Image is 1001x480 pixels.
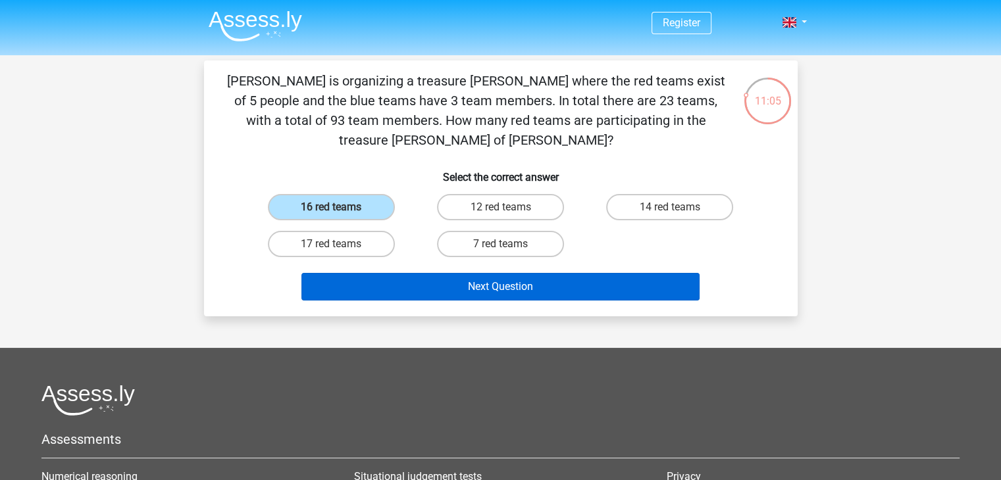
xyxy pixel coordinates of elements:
label: 14 red teams [606,194,733,220]
button: Next Question [301,273,700,300]
label: 12 red teams [437,194,564,220]
label: 17 red teams [268,231,395,257]
img: Assessly [209,11,302,41]
label: 7 red teams [437,231,564,257]
img: Assessly logo [41,385,135,416]
label: 16 red teams [268,194,395,220]
h5: Assessments [41,431,960,447]
p: [PERSON_NAME] is organizing a treasure [PERSON_NAME] where the red teams exist of 5 people and th... [225,71,727,150]
div: 11:05 [743,76,792,109]
a: Register [663,16,700,29]
h6: Select the correct answer [225,160,777,183]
